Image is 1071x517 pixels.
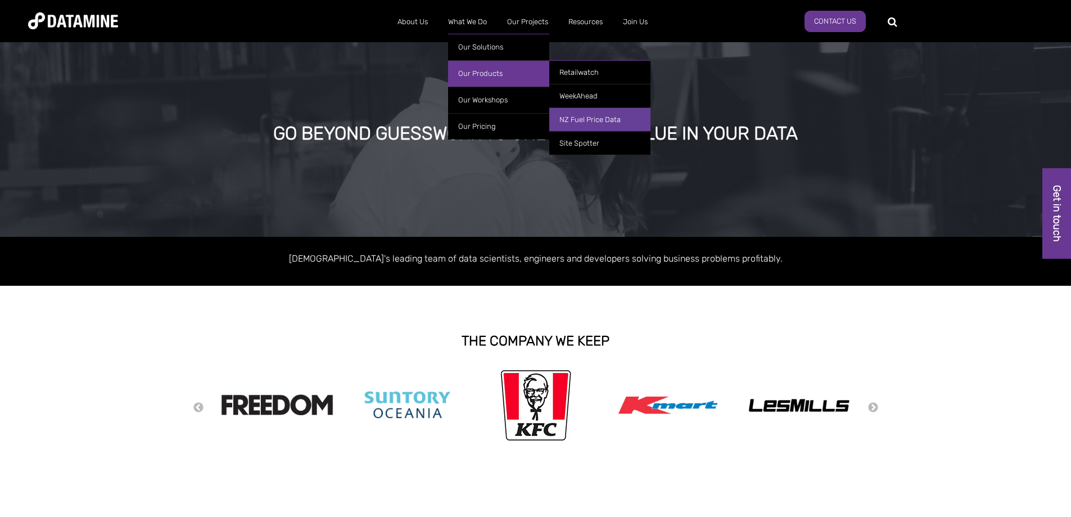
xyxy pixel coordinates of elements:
[867,402,879,414] button: Next
[558,7,613,37] a: Resources
[500,367,571,443] img: kfc
[448,87,549,113] a: Our Workshops
[549,60,650,84] a: Retailwatch
[462,333,609,349] strong: THE COMPANY WE KEEP
[549,84,650,107] a: WeekAhead
[549,131,650,155] a: Site Spotter
[743,395,855,415] img: Les Mills Logo
[613,7,658,37] a: Join Us
[497,7,558,37] a: Our Projects
[193,402,204,414] button: Previous
[612,371,725,439] img: Kmart logo
[121,124,950,144] div: GO BEYOND GUESSWORK TO UNLOCK THE VALUE IN YOUR DATA
[448,34,549,60] a: Our Solutions
[28,12,118,29] img: Datamine
[549,107,650,131] a: NZ Fuel Price Data
[805,11,866,32] a: Contact Us
[438,7,497,37] a: What We Do
[351,373,464,437] img: Suntory Oceania
[387,7,438,37] a: About Us
[448,60,549,87] a: Our Products
[448,113,549,140] a: Our Pricing
[215,251,856,266] p: [DEMOGRAPHIC_DATA]'s leading team of data scientists, engineers and developers solving business p...
[221,394,333,415] img: Freedom logo
[1042,168,1071,259] a: Get in touch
